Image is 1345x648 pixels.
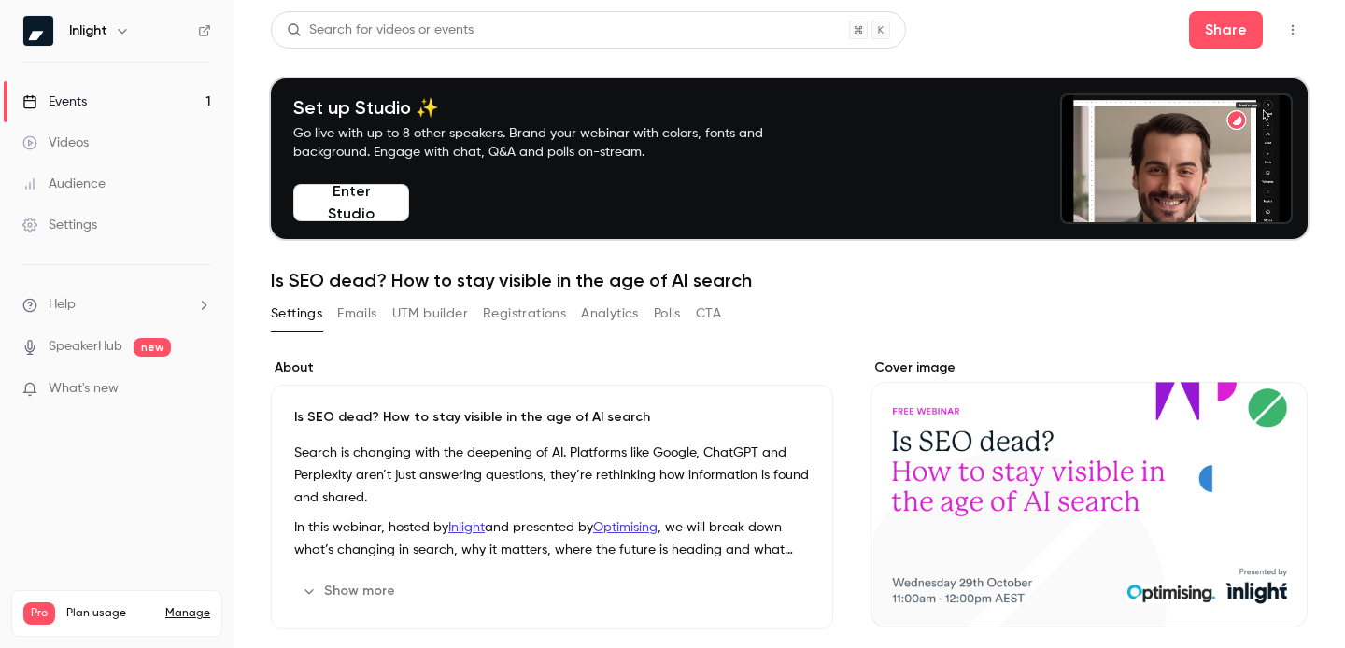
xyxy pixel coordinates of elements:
span: Pro [23,602,55,625]
p: Go live with up to 8 other speakers. Brand your webinar with colors, fonts and background. Engage... [293,124,807,162]
a: SpeakerHub [49,337,122,357]
span: Plan usage [66,606,154,621]
button: Show more [294,576,406,606]
p: In this webinar, hosted by and presented by , we will break down what’s changing in search, why i... [294,516,810,561]
img: Inlight [23,16,53,46]
button: Registrations [483,299,566,329]
div: Search for videos or events [287,21,474,40]
h4: Set up Studio ✨ [293,96,807,119]
a: Inlight [448,521,485,534]
button: Emails [337,299,376,329]
button: Analytics [581,299,639,329]
button: Enter Studio [293,184,409,221]
div: Settings [22,216,97,234]
span: Help [49,295,76,315]
h1: Is SEO dead? How to stay visible in the age of AI search [271,269,1308,291]
a: Manage [165,606,210,621]
label: About [271,359,833,377]
label: Cover image [871,359,1308,377]
span: new [134,338,171,357]
button: CTA [696,299,721,329]
div: Audience [22,175,106,193]
h6: Inlight [69,21,107,40]
li: help-dropdown-opener [22,295,211,315]
button: UTM builder [392,299,468,329]
p: Is SEO dead? How to stay visible in the age of AI search [294,408,810,427]
section: Cover image [871,359,1308,627]
button: Settings [271,299,322,329]
a: Optimising [593,521,658,534]
p: Search is changing with the deepening of AI. Platforms like Google, ChatGPT and Perplexity aren’t... [294,442,810,509]
button: Share [1189,11,1263,49]
div: Events [22,92,87,111]
button: Polls [654,299,681,329]
div: Videos [22,134,89,152]
span: What's new [49,379,119,399]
